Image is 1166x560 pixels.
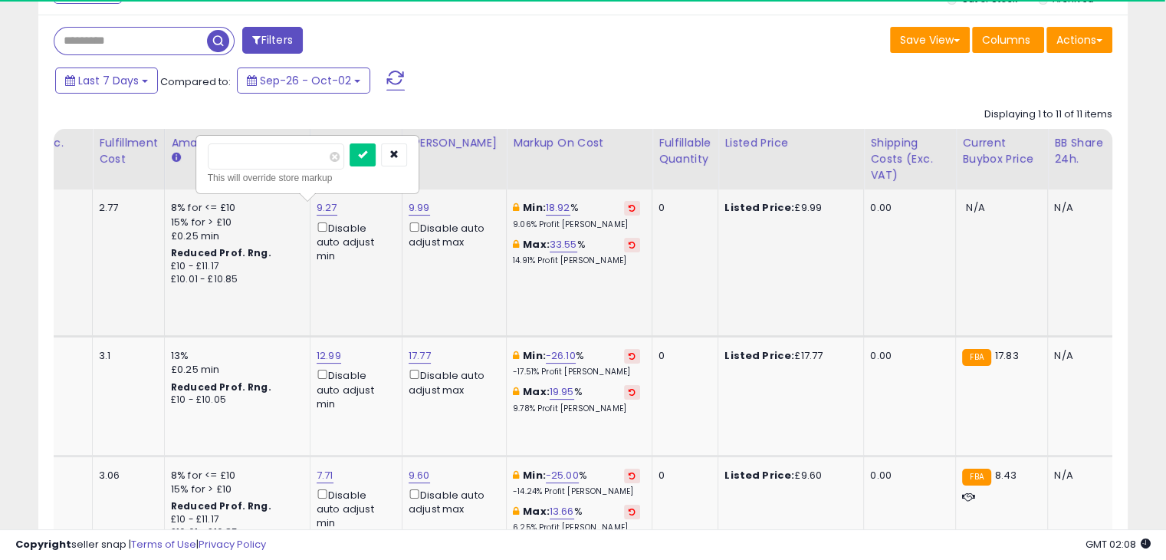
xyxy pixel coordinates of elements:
div: Markup on Cost [513,135,645,151]
b: Reduced Prof. Rng. [171,499,271,512]
small: Amazon Fees. [171,151,180,165]
a: 18.92 [546,200,570,216]
div: 15% for > £10 [171,216,298,229]
button: Save View [890,27,970,53]
button: Sep-26 - Oct-02 [237,68,370,94]
small: FBA [962,469,990,486]
b: Listed Price: [724,468,794,483]
div: 8% for <= £10 [171,469,298,483]
p: -14.24% Profit [PERSON_NAME] [513,486,640,497]
div: % [513,201,640,229]
div: % [513,238,640,266]
i: This overrides the store level max markup for this listing [513,239,519,249]
span: 2025-10-10 02:08 GMT [1086,537,1151,552]
div: Disable auto adjust max [409,219,494,249]
div: Current Buybox Price [962,135,1041,167]
div: £10 - £10.05 [171,394,298,407]
div: Disable auto adjust min [317,486,390,531]
span: 17.83 [995,348,1019,363]
div: Disable auto adjust min [317,219,390,264]
a: Terms of Use [131,537,196,552]
span: 8.43 [995,468,1017,483]
div: Cost (Exc. VAT) [7,135,86,167]
b: Listed Price: [724,200,794,215]
a: 19.95 [550,384,574,400]
div: 0 [659,469,706,483]
div: Amazon Fees [171,135,304,151]
div: 15% for > £10 [171,483,298,496]
div: £0.25 min [171,363,298,377]
a: 9.60 [409,468,430,483]
div: £0.25 min [171,229,298,243]
i: Revert to store-level Min Markup [629,204,636,212]
div: % [513,469,640,497]
div: % [513,349,640,377]
div: £10 - £11.17 [171,513,298,526]
a: 9.99 [409,200,430,216]
div: % [513,385,640,413]
div: N/A [1054,349,1105,363]
div: Shipping Costs (Exc. VAT) [870,135,949,183]
div: Displaying 1 to 11 of 11 items [984,107,1112,122]
div: £9.99 [724,201,852,215]
th: The percentage added to the cost of goods (COGS) that forms the calculator for Min & Max prices. [507,129,652,189]
b: Min: [523,200,546,215]
div: 0 [659,201,706,215]
div: 2.77 [99,201,153,215]
small: FBA [962,349,990,366]
a: 9.27 [317,200,337,216]
div: 8% for <= £10 [171,201,298,215]
button: Actions [1046,27,1112,53]
div: seller snap | | [15,538,266,552]
div: [PERSON_NAME] [409,135,500,151]
b: Min: [523,468,546,483]
a: 33.55 [550,237,577,252]
button: Filters [242,27,302,54]
div: 3.1 [99,349,153,363]
button: Columns [972,27,1044,53]
b: Listed Price: [724,348,794,363]
div: N/A [1054,469,1105,483]
div: Disable auto adjust max [409,367,494,397]
p: 14.91% Profit [PERSON_NAME] [513,255,640,266]
div: BB Share 24h. [1054,135,1110,167]
span: Columns [982,32,1030,48]
button: Last 7 Days [55,68,158,94]
div: 0.00 [870,201,944,215]
a: Privacy Policy [199,537,266,552]
div: 0.00 [870,469,944,483]
p: 9.78% Profit [PERSON_NAME] [513,404,640,414]
div: £9.60 [724,469,852,483]
b: Max: [523,384,550,399]
span: Last 7 Days [78,73,139,88]
div: Disable auto adjust min [317,367,390,411]
div: This will override store markup [208,170,407,186]
b: Max: [523,504,550,519]
div: 0 [659,349,706,363]
b: Min: [523,348,546,363]
div: % [513,505,640,533]
span: Sep-26 - Oct-02 [260,73,351,88]
div: Listed Price [724,135,857,151]
a: 13.66 [550,504,574,519]
div: 3.06 [99,469,153,483]
div: Disable auto adjust max [409,486,494,516]
span: Compared to: [160,74,231,89]
div: £17.77 [724,349,852,363]
i: Revert to store-level Max Markup [629,241,636,249]
a: 17.77 [409,348,431,364]
p: -17.51% Profit [PERSON_NAME] [513,367,640,377]
div: N/A [1054,201,1105,215]
a: 12.99 [317,348,341,364]
p: 9.06% Profit [PERSON_NAME] [513,219,640,230]
a: -25.00 [546,468,579,483]
a: -26.10 [546,348,576,364]
b: Max: [523,237,550,252]
strong: Copyright [15,537,71,552]
div: 13% [171,349,298,363]
b: Reduced Prof. Rng. [171,380,271,394]
div: £10 - £11.17 [171,260,298,273]
a: 7.71 [317,468,333,483]
div: Fulfillable Quantity [659,135,711,167]
i: This overrides the store level min markup for this listing [513,203,519,212]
